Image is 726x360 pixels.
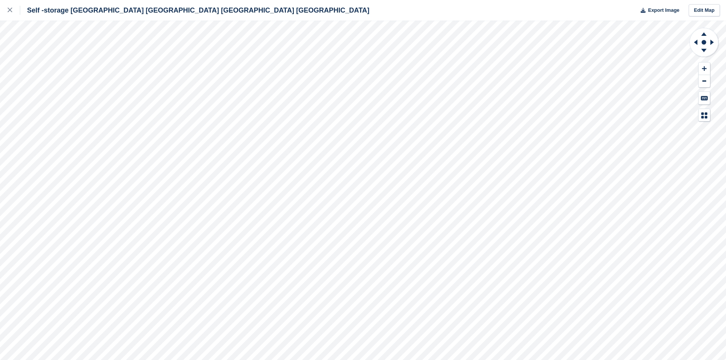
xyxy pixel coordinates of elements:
[648,6,679,14] span: Export Image
[699,109,710,122] button: Map Legend
[636,4,680,17] button: Export Image
[699,75,710,88] button: Zoom Out
[699,92,710,104] button: Keyboard Shortcuts
[689,4,720,17] a: Edit Map
[699,62,710,75] button: Zoom In
[20,6,369,15] div: Self -storage [GEOGRAPHIC_DATA] [GEOGRAPHIC_DATA] [GEOGRAPHIC_DATA] [GEOGRAPHIC_DATA]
